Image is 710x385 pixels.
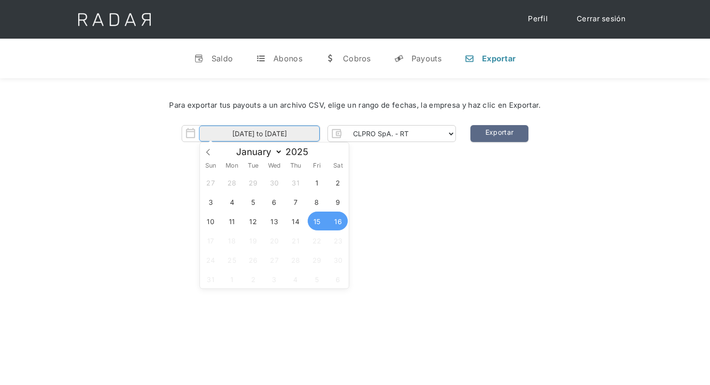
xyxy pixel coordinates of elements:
[223,231,241,250] span: August 18, 2025
[286,231,305,250] span: August 21, 2025
[465,54,474,63] div: n
[244,270,263,288] span: September 2, 2025
[223,212,241,230] span: August 11, 2025
[265,270,284,288] span: September 3, 2025
[244,212,263,230] span: August 12, 2025
[244,173,263,192] span: July 29, 2025
[212,54,233,63] div: Saldo
[518,10,557,29] a: Perfil
[182,125,456,142] form: Form
[286,212,305,230] span: August 14, 2025
[264,163,285,169] span: Wed
[273,54,302,63] div: Abonos
[394,54,404,63] div: y
[223,192,241,211] span: August 4, 2025
[201,192,220,211] span: August 3, 2025
[308,231,327,250] span: August 22, 2025
[286,192,305,211] span: August 7, 2025
[244,192,263,211] span: August 5, 2025
[286,270,305,288] span: September 4, 2025
[329,270,348,288] span: September 6, 2025
[308,212,327,230] span: August 15, 2025
[201,270,220,288] span: August 31, 2025
[256,54,266,63] div: t
[201,231,220,250] span: August 17, 2025
[265,192,284,211] span: August 6, 2025
[265,212,284,230] span: August 13, 2025
[286,173,305,192] span: July 31, 2025
[470,125,528,142] a: Exportar
[231,146,283,158] select: Month
[201,173,220,192] span: July 27, 2025
[482,54,516,63] div: Exportar
[242,163,264,169] span: Tue
[244,231,263,250] span: August 19, 2025
[286,250,305,269] span: August 28, 2025
[223,270,241,288] span: September 1, 2025
[223,173,241,192] span: July 28, 2025
[221,163,242,169] span: Mon
[194,54,204,63] div: v
[223,250,241,269] span: August 25, 2025
[329,173,348,192] span: August 2, 2025
[244,250,263,269] span: August 26, 2025
[308,270,327,288] span: September 5, 2025
[200,163,221,169] span: Sun
[308,173,327,192] span: August 1, 2025
[306,163,327,169] span: Fri
[265,173,284,192] span: July 30, 2025
[265,250,284,269] span: August 27, 2025
[308,250,327,269] span: August 29, 2025
[567,10,635,29] a: Cerrar sesión
[283,146,317,157] input: Year
[326,54,335,63] div: w
[308,192,327,211] span: August 8, 2025
[201,212,220,230] span: August 10, 2025
[412,54,441,63] div: Payouts
[285,163,306,169] span: Thu
[29,100,681,111] div: Para exportar tus payouts a un archivo CSV, elige un rango de fechas, la empresa y haz clic en Ex...
[329,212,348,230] span: August 16, 2025
[343,54,371,63] div: Cobros
[327,163,349,169] span: Sat
[329,231,348,250] span: August 23, 2025
[329,192,348,211] span: August 9, 2025
[265,231,284,250] span: August 20, 2025
[329,250,348,269] span: August 30, 2025
[201,250,220,269] span: August 24, 2025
